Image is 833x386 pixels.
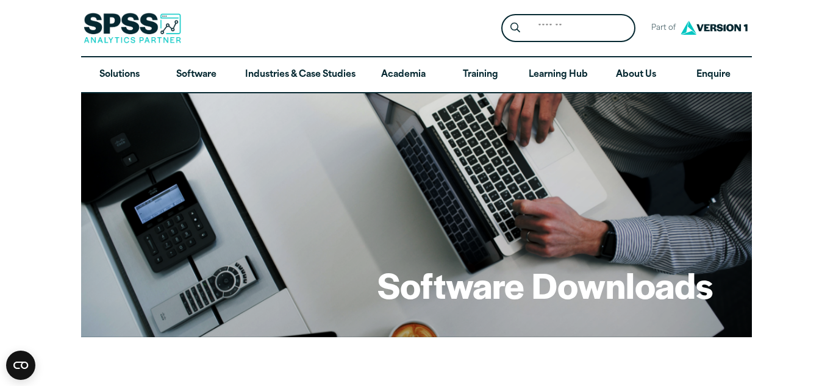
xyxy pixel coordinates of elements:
[519,57,598,93] a: Learning Hub
[81,57,158,93] a: Solutions
[510,23,520,33] svg: Search magnifying glass icon
[81,57,752,93] nav: Desktop version of site main menu
[158,57,235,93] a: Software
[365,57,442,93] a: Academia
[501,14,635,43] form: Site Header Search Form
[442,57,519,93] a: Training
[235,57,365,93] a: Industries & Case Studies
[377,261,713,309] h1: Software Downloads
[6,351,35,380] button: Open CMP widget
[598,57,674,93] a: About Us
[84,13,181,43] img: SPSS Analytics Partner
[677,16,751,39] img: Version1 Logo
[504,17,527,40] button: Search magnifying glass icon
[675,57,752,93] a: Enquire
[645,20,677,37] span: Part of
